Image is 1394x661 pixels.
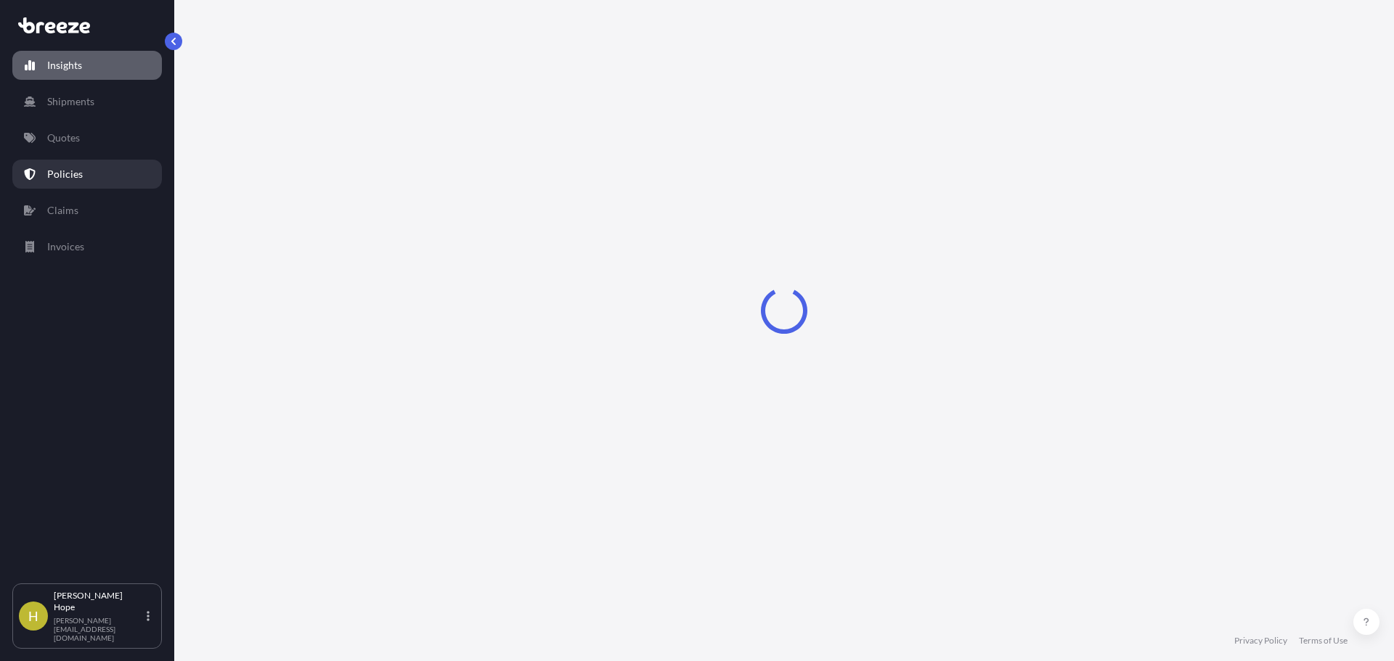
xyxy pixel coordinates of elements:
p: [PERSON_NAME] Hope [54,590,144,613]
p: Policies [47,167,83,181]
a: Invoices [12,232,162,261]
p: Shipments [47,94,94,109]
a: Terms of Use [1299,635,1348,646]
p: Insights [47,58,82,73]
a: Policies [12,160,162,189]
p: Invoices [47,239,84,254]
a: Claims [12,196,162,225]
a: Privacy Policy [1234,635,1287,646]
p: [PERSON_NAME][EMAIL_ADDRESS][DOMAIN_NAME] [54,616,144,642]
a: Shipments [12,87,162,116]
p: Claims [47,203,78,218]
a: Insights [12,51,162,80]
span: H [28,609,38,623]
p: Quotes [47,131,80,145]
a: Quotes [12,123,162,152]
